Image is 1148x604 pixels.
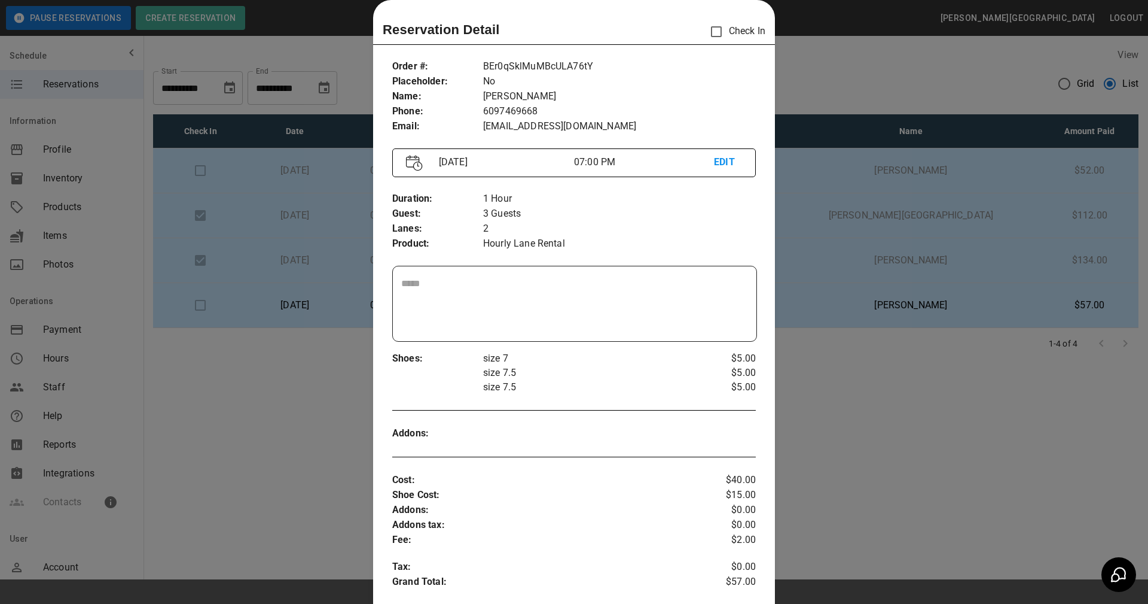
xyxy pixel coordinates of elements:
p: Shoes : [392,351,483,366]
p: $0.00 [695,518,756,533]
p: size 7.5 [483,380,695,394]
p: $5.00 [695,380,756,394]
p: Email : [392,119,483,134]
p: Product : [392,236,483,251]
p: 3 Guests [483,207,756,221]
p: No [483,74,756,89]
p: Duration : [392,192,483,207]
p: Order # : [392,59,483,74]
p: Reservation Detail [383,20,500,40]
p: [EMAIL_ADDRESS][DOMAIN_NAME] [483,119,756,134]
p: BEr0qSklMuMBcULA76tY [483,59,756,74]
p: Fee : [392,533,695,548]
p: 1 Hour [483,192,756,207]
p: $0.00 [695,560,756,575]
p: Phone : [392,104,483,119]
p: Tax : [392,560,695,575]
p: Cost : [392,473,695,488]
img: Vector [406,155,423,171]
p: [PERSON_NAME] [483,89,756,104]
p: $57.00 [695,575,756,593]
p: Addons tax : [392,518,695,533]
p: Addons : [392,426,483,441]
p: size 7 [483,351,695,366]
p: [DATE] [434,155,574,169]
p: $15.00 [695,488,756,503]
p: 6097469668 [483,104,756,119]
p: $2.00 [695,533,756,548]
p: 07:00 PM [574,155,714,169]
p: $0.00 [695,503,756,518]
p: 2 [483,221,756,236]
p: size 7.5 [483,366,695,380]
p: Hourly Lane Rental [483,236,756,251]
p: Guest : [392,207,483,221]
p: Grand Total : [392,575,695,593]
p: Shoe Cost : [392,488,695,503]
p: $40.00 [695,473,756,488]
p: Addons : [392,503,695,518]
p: Placeholder : [392,74,483,89]
p: EDIT [714,155,742,170]
p: $5.00 [695,366,756,380]
p: Name : [392,89,483,104]
p: Check In [704,19,765,44]
p: $5.00 [695,351,756,366]
p: Lanes : [392,221,483,236]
